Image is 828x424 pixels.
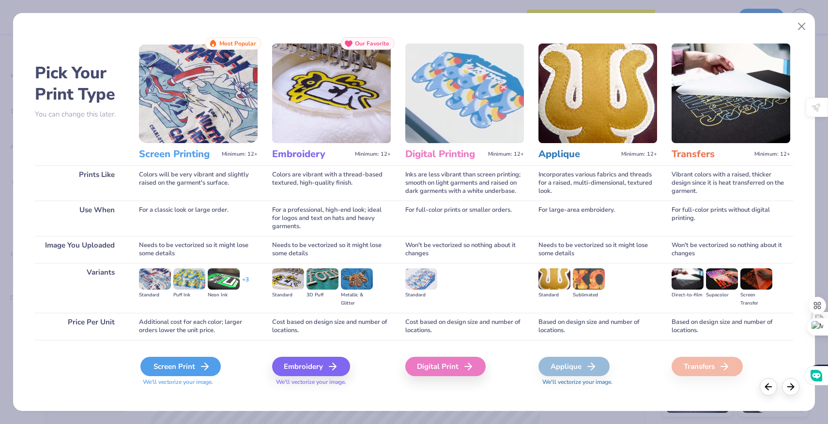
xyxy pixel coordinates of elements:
[706,268,738,290] img: Supacolor
[405,201,524,236] div: For full-color prints or smaller orders.
[621,151,657,158] span: Minimum: 12+
[272,148,351,161] h3: Embroidery
[139,201,258,236] div: For a classic look or large order.
[272,268,304,290] img: Standard
[35,263,124,313] div: Variants
[355,40,389,47] span: Our Favorite
[35,165,124,201] div: Prints Like
[672,148,751,161] h3: Transfers
[672,201,790,236] div: For full-color prints without digital printing.
[35,313,124,340] div: Price Per Unit
[672,291,704,299] div: Direct-to-film
[793,17,811,36] button: Close
[538,291,570,299] div: Standard
[538,268,570,290] img: Standard
[272,165,391,201] div: Colors are vibrant with a thread-based textured, high-quality finish.
[672,357,743,376] div: Transfers
[219,40,256,47] span: Most Popular
[208,291,240,299] div: Neon Ink
[208,268,240,290] img: Neon Ink
[538,148,617,161] h3: Applique
[139,268,171,290] img: Standard
[672,165,790,201] div: Vibrant colors with a raised, thicker design since it is heat transferred on the garment.
[672,236,790,263] div: Won't be vectorized so nothing about it changes
[538,357,610,376] div: Applique
[35,62,124,105] h2: Pick Your Print Type
[307,291,338,299] div: 3D Puff
[672,313,790,340] div: Based on design size and number of locations.
[272,378,391,386] span: We'll vectorize your image.
[405,357,486,376] div: Digital Print
[272,357,350,376] div: Embroidery
[405,236,524,263] div: Won't be vectorized so nothing about it changes
[35,110,124,118] p: You can change this later.
[405,291,437,299] div: Standard
[405,148,484,161] h3: Digital Printing
[672,268,704,290] img: Direct-to-film
[272,201,391,236] div: For a professional, high-end look; ideal for logos and text on hats and heavy garments.
[139,378,258,386] span: We'll vectorize your image.
[139,44,258,143] img: Screen Printing
[307,268,338,290] img: 3D Puff
[740,291,772,307] div: Screen Transfer
[272,44,391,143] img: Embroidery
[573,291,605,299] div: Sublimated
[355,151,391,158] span: Minimum: 12+
[139,148,218,161] h3: Screen Printing
[538,378,657,386] span: We'll vectorize your image.
[672,44,790,143] img: Transfers
[405,44,524,143] img: Digital Printing
[140,357,221,376] div: Screen Print
[173,268,205,290] img: Puff Ink
[139,165,258,201] div: Colors will be very vibrant and slightly raised on the garment's surface.
[35,201,124,236] div: Use When
[538,165,657,201] div: Incorporates various fabrics and threads for a raised, multi-dimensional, textured look.
[754,151,790,158] span: Minimum: 12+
[139,291,171,299] div: Standard
[405,165,524,201] div: Inks are less vibrant than screen printing; smooth on light garments and raised on dark garments ...
[341,268,373,290] img: Metallic & Glitter
[488,151,524,158] span: Minimum: 12+
[272,291,304,299] div: Standard
[706,291,738,299] div: Supacolor
[139,313,258,340] div: Additional cost for each color; larger orders lower the unit price.
[740,268,772,290] img: Screen Transfer
[538,313,657,340] div: Based on design size and number of locations.
[405,313,524,340] div: Cost based on design size and number of locations.
[242,276,249,292] div: + 3
[538,201,657,236] div: For large-area embroidery.
[173,291,205,299] div: Puff Ink
[222,151,258,158] span: Minimum: 12+
[35,236,124,263] div: Image You Uploaded
[272,236,391,263] div: Needs to be vectorized so it might lose some details
[573,268,605,290] img: Sublimated
[341,291,373,307] div: Metallic & Glitter
[538,236,657,263] div: Needs to be vectorized so it might lose some details
[272,313,391,340] div: Cost based on design size and number of locations.
[538,44,657,143] img: Applique
[139,236,258,263] div: Needs to be vectorized so it might lose some details
[405,268,437,290] img: Standard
